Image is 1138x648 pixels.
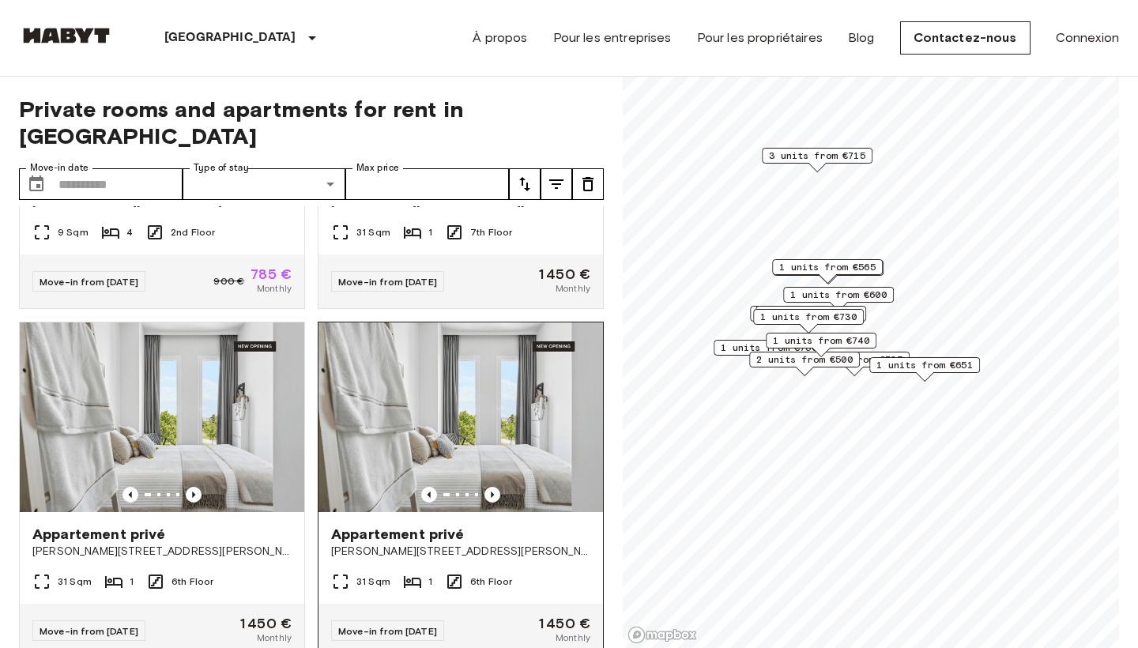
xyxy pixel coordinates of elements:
a: À propos [473,28,527,47]
button: tune [541,168,572,200]
button: Previous image [122,487,138,503]
div: Map marker [750,306,861,330]
label: Max price [356,161,399,175]
span: Move-in from [DATE] [40,276,138,288]
span: 1 450 € [539,616,590,631]
span: 1 units from €565 [779,260,876,274]
span: 9 Sqm [58,225,89,239]
span: 1 units from €730 [760,310,857,324]
a: Pour les entreprises [553,28,672,47]
img: Habyt [19,28,114,43]
a: Contactez-nous [900,21,1031,55]
span: Monthly [556,281,590,296]
span: Private rooms and apartments for rent in [GEOGRAPHIC_DATA] [19,96,604,149]
span: 4 [126,225,133,239]
span: Move-in from [DATE] [338,276,437,288]
span: Monthly [556,631,590,645]
span: 2 units from €500 [756,352,853,367]
span: 1 [428,225,432,239]
img: Marketing picture of unit ES-15-102-631-001 [20,322,304,512]
div: Map marker [766,333,876,357]
div: Map marker [869,357,980,382]
span: 1 units from €600 [790,288,887,302]
span: 785 € [251,267,292,281]
span: Move-in from [DATE] [40,625,138,637]
span: 2nd Floor [171,225,215,239]
div: Map marker [753,309,864,333]
button: tune [572,168,604,200]
button: tune [509,168,541,200]
span: 1 units from €515 [763,307,859,321]
span: 1 450 € [539,267,590,281]
span: [PERSON_NAME][STREET_ADDRESS][PERSON_NAME][PERSON_NAME] [32,544,292,559]
span: 1 [130,575,134,589]
a: Blog [848,28,875,47]
a: Mapbox logo [627,626,697,644]
a: Connexion [1056,28,1119,47]
button: Previous image [484,487,500,503]
span: Appartement privé [331,525,465,544]
span: 1 [428,575,432,589]
button: Previous image [421,487,437,503]
div: Map marker [762,148,872,172]
p: [GEOGRAPHIC_DATA] [164,28,296,47]
div: Map marker [783,287,894,311]
div: Map marker [772,259,883,284]
span: 900 € [213,274,244,288]
button: Previous image [186,487,202,503]
div: Map marker [756,306,866,330]
span: 7th Floor [470,225,512,239]
span: [PERSON_NAME][STREET_ADDRESS][PERSON_NAME][PERSON_NAME] [331,544,590,559]
span: 1 units from €651 [876,358,973,372]
span: 6th Floor [470,575,512,589]
label: Move-in date [30,161,89,175]
span: 6th Floor [171,575,213,589]
span: 31 Sqm [58,575,92,589]
span: 1 450 € [240,616,292,631]
img: Marketing picture of unit ES-15-102-615-001 [318,322,603,512]
span: 3 units from €715 [769,149,865,163]
span: 31 Sqm [356,575,390,589]
span: 1 units from €740 [773,333,869,348]
span: Monthly [257,631,292,645]
label: Type of stay [194,161,249,175]
button: Choose date [21,168,52,200]
span: Monthly [257,281,292,296]
div: Map marker [749,352,860,376]
span: 1 units from €750 [721,341,817,355]
span: 31 Sqm [356,225,390,239]
a: Pour les propriétaires [697,28,823,47]
div: Map marker [714,340,824,364]
span: Move-in from [DATE] [338,625,437,637]
span: Appartement privé [32,525,166,544]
